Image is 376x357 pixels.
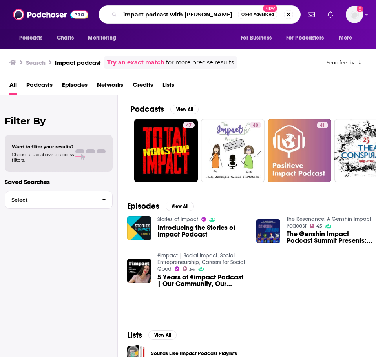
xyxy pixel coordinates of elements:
button: Open AdvancedNew [238,10,277,19]
span: for more precise results [166,58,234,67]
svg: Add a profile image [357,6,363,12]
span: 41 [320,122,325,129]
a: Lists [162,78,174,95]
span: Logged in as GregKubie [346,6,363,23]
a: 45 [310,224,323,228]
span: 47 [186,122,192,129]
span: Select [5,197,96,202]
button: Send feedback [324,59,363,66]
button: Select [5,191,113,209]
a: Podcasts [26,78,53,95]
a: Credits [133,78,153,95]
span: More [339,33,352,44]
h3: impact podcast [55,59,101,66]
span: Podcasts [19,33,42,44]
span: 45 [316,224,322,228]
span: Open Advanced [241,13,274,16]
button: open menu [281,31,335,46]
a: 47 [183,122,195,128]
a: Introducing the Stories of Impact Podcast [157,224,247,238]
a: 5 Years of #impact Podcast | Our Community, Our Impact [157,274,247,287]
h2: Episodes [127,201,159,211]
button: View All [170,105,199,114]
a: 41 [268,119,331,182]
span: Choose a tab above to access filters. [12,152,74,163]
a: Show notifications dropdown [305,8,318,21]
button: open menu [334,31,362,46]
span: 40 [253,122,258,129]
button: open menu [235,31,281,46]
h2: Filter By [5,115,113,127]
a: The Genshin Impact Podcast Summit Presents: Genshin Impact Jeopardy [287,231,376,244]
a: #impact | Social Impact, Social Entrepreneurship, Careers for Social Good [157,252,245,272]
h2: Lists [127,330,142,340]
button: View All [148,330,177,340]
span: For Business [241,33,272,44]
div: Search podcasts, credits, & more... [99,5,301,24]
img: The Genshin Impact Podcast Summit Presents: Genshin Impact Jeopardy [256,219,280,243]
img: Introducing the Stories of Impact Podcast [127,216,151,240]
span: 34 [189,268,195,271]
a: Try an exact match [107,58,164,67]
img: User Profile [346,6,363,23]
input: Search podcasts, credits, & more... [120,8,238,21]
a: EpisodesView All [127,201,194,211]
a: 34 [183,266,195,271]
a: 40 [250,122,261,128]
a: All [9,78,17,95]
a: ListsView All [127,330,177,340]
button: View All [166,202,194,211]
span: Charts [57,33,74,44]
a: Episodes [62,78,88,95]
span: New [263,5,277,12]
a: PodcastsView All [130,104,199,114]
span: For Podcasters [286,33,324,44]
img: 5 Years of #impact Podcast | Our Community, Our Impact [127,259,151,283]
a: Show notifications dropdown [324,8,336,21]
p: Saved Searches [5,178,113,186]
button: open menu [82,31,126,46]
a: 40 [201,119,265,182]
img: Podchaser - Follow, Share and Rate Podcasts [13,7,88,22]
span: Monitoring [88,33,116,44]
a: The Resonance: A Genshin Impact Podcast [287,216,371,229]
a: Networks [97,78,123,95]
button: Show profile menu [346,6,363,23]
a: Charts [52,31,78,46]
a: Stories of Impact [157,216,198,223]
h3: Search [26,59,46,66]
a: 41 [317,122,328,128]
button: open menu [14,31,53,46]
a: 47 [134,119,198,182]
span: Want to filter your results? [12,144,74,149]
h2: Podcasts [130,104,164,114]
